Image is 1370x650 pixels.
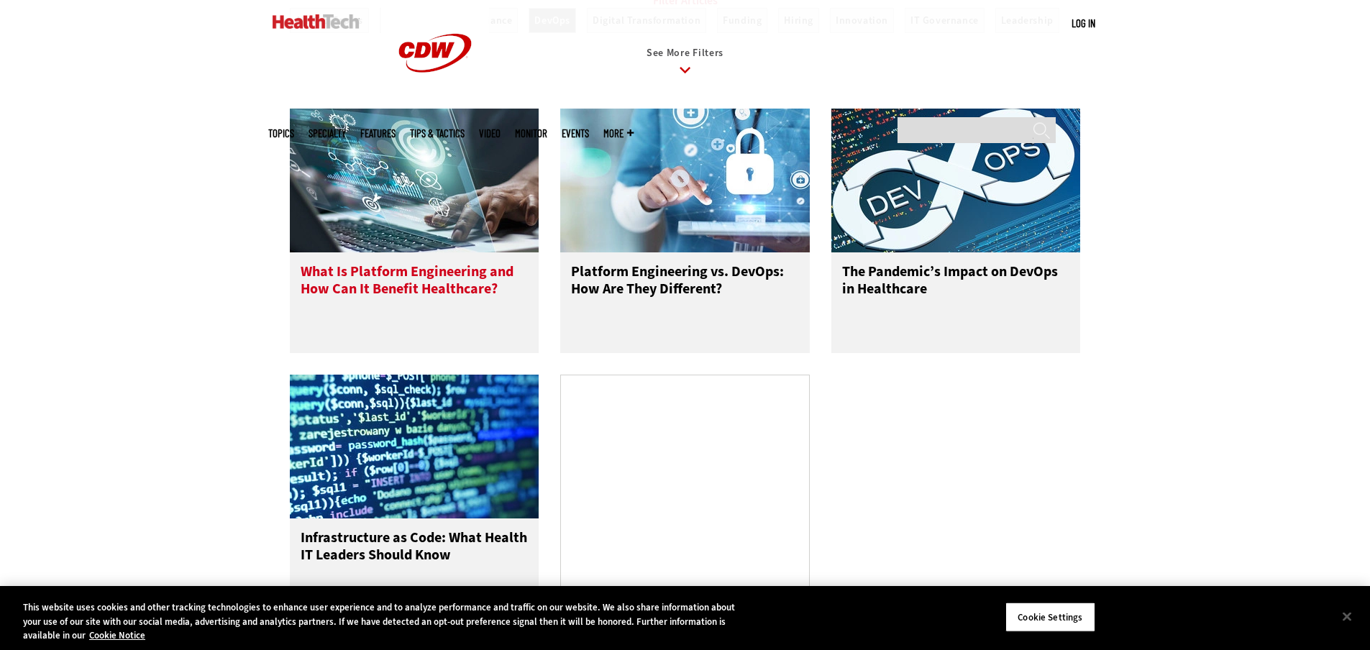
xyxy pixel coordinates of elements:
button: Cookie Settings [1005,602,1095,632]
a: Infrastructure as Code in Healthcare Infrastructure as Code: What Health IT Leaders Should Know [290,375,539,619]
h3: What Is Platform Engineering and How Can It Benefit Healthcare? [301,263,529,321]
span: More [603,128,634,139]
a: Log in [1072,17,1095,29]
a: More information about your privacy [89,629,145,641]
a: hand on laptop with images What Is Platform Engineering and How Can It Benefit Healthcare? [290,109,539,353]
a: DevOps The Pandemic’s Impact on DevOps in Healthcare [831,109,1081,353]
h3: The Pandemic’s Impact on DevOps in Healthcare [842,263,1070,321]
span: Specialty [309,128,346,139]
img: DevOps [831,109,1081,252]
div: This website uses cookies and other tracking technologies to enhance user experience and to analy... [23,600,754,643]
span: Topics [268,128,294,139]
img: hand on laptop with images [290,109,539,252]
a: Video [479,128,501,139]
button: Close [1331,600,1363,632]
a: Medical cybersecurity virtual hologram Platform Engineering vs. DevOps: How Are They Different? [560,109,810,353]
h3: Platform Engineering vs. DevOps: How Are They Different? [571,263,799,321]
h3: Infrastructure as Code: What Health IT Leaders Should Know [301,529,529,587]
iframe: advertisement [577,406,793,585]
a: CDW [381,95,489,110]
img: Home [273,14,360,29]
img: Medical cybersecurity virtual hologram [560,109,810,252]
a: Features [360,128,396,139]
a: MonITor [515,128,547,139]
a: Tips & Tactics [410,128,465,139]
a: Events [562,128,589,139]
div: User menu [1072,16,1095,31]
img: Infrastructure as Code in Healthcare [290,375,539,518]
